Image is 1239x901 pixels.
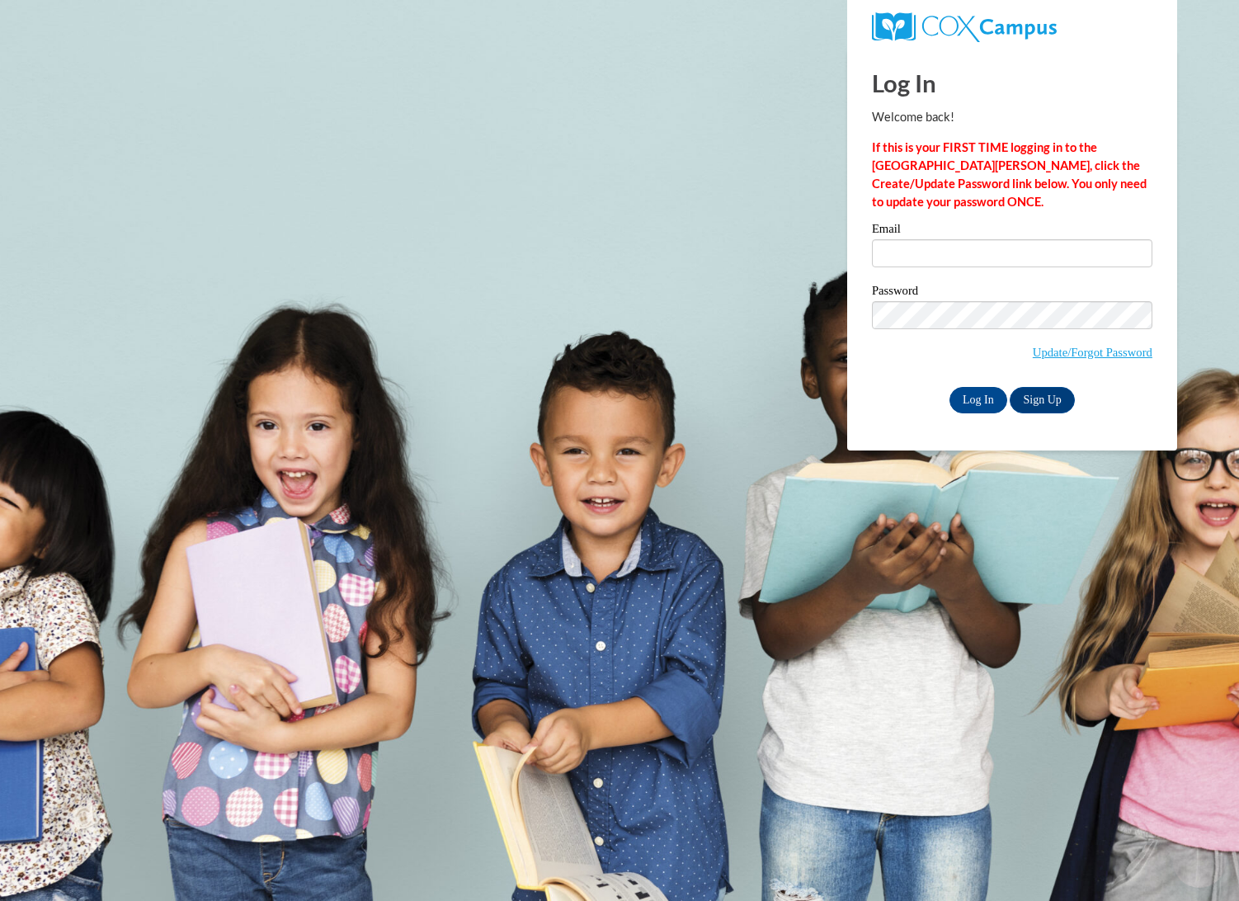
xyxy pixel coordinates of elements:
[1010,387,1074,413] a: Sign Up
[1173,835,1226,888] iframe: Button to launch messaging window
[872,140,1147,209] strong: If this is your FIRST TIME logging in to the [GEOGRAPHIC_DATA][PERSON_NAME], click the Create/Upd...
[1033,346,1152,359] a: Update/Forgot Password
[872,223,1152,239] label: Email
[949,387,1007,413] input: Log In
[872,285,1152,301] label: Password
[872,108,1152,126] p: Welcome back!
[872,12,1152,42] a: COX Campus
[872,66,1152,100] h1: Log In
[872,12,1057,42] img: COX Campus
